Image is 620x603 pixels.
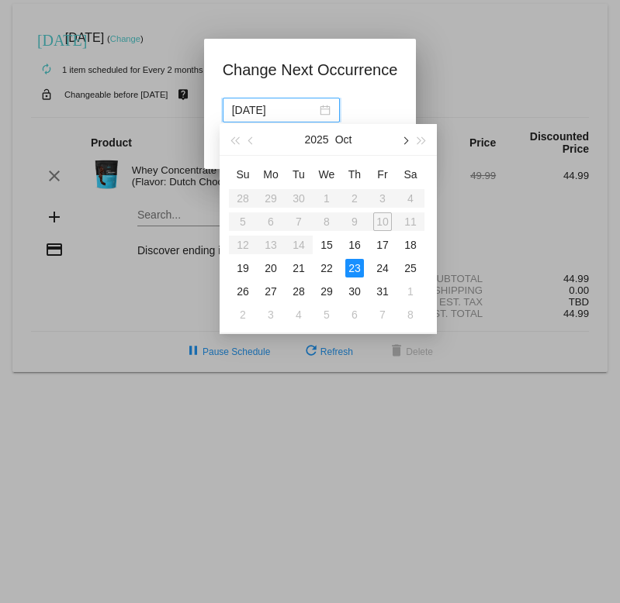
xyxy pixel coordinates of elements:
[229,162,257,187] th: Sun
[229,303,257,326] td: 11/2/2025
[401,259,420,277] div: 25
[289,305,308,324] div: 4
[289,282,308,301] div: 28
[223,57,398,82] h1: Change Next Occurrence
[262,259,280,277] div: 20
[401,282,420,301] div: 1
[373,259,392,277] div: 24
[345,282,364,301] div: 30
[373,282,392,301] div: 31
[335,124,352,155] button: Oct
[313,280,341,303] td: 10/29/2025
[401,305,420,324] div: 8
[229,257,257,280] td: 10/19/2025
[285,303,313,326] td: 11/4/2025
[257,280,285,303] td: 10/27/2025
[313,303,341,326] td: 11/5/2025
[313,257,341,280] td: 10/22/2025
[243,124,260,155] button: Previous month (PageUp)
[257,303,285,326] td: 11/3/2025
[262,305,280,324] div: 3
[317,259,336,277] div: 22
[229,280,257,303] td: 10/26/2025
[369,257,397,280] td: 10/24/2025
[397,233,424,257] td: 10/18/2025
[289,259,308,277] div: 21
[369,162,397,187] th: Fri
[313,233,341,257] td: 10/15/2025
[396,124,413,155] button: Next month (PageDown)
[397,280,424,303] td: 11/1/2025
[341,303,369,326] td: 11/6/2025
[369,303,397,326] td: 11/7/2025
[226,124,243,155] button: Last year (Control + left)
[397,257,424,280] td: 10/25/2025
[257,162,285,187] th: Mon
[397,162,424,187] th: Sat
[341,280,369,303] td: 10/30/2025
[345,259,364,277] div: 23
[285,162,313,187] th: Tue
[232,102,317,119] input: Select date
[234,305,252,324] div: 2
[373,305,392,324] div: 7
[341,257,369,280] td: 10/23/2025
[234,282,252,301] div: 26
[285,257,313,280] td: 10/21/2025
[373,236,392,254] div: 17
[401,236,420,254] div: 18
[369,280,397,303] td: 10/31/2025
[257,257,285,280] td: 10/20/2025
[345,305,364,324] div: 6
[262,282,280,301] div: 27
[234,259,252,277] div: 19
[305,124,329,155] button: 2025
[397,303,424,326] td: 11/8/2025
[317,236,336,254] div: 15
[341,162,369,187] th: Thu
[317,305,336,324] div: 5
[313,162,341,187] th: Wed
[285,280,313,303] td: 10/28/2025
[369,233,397,257] td: 10/17/2025
[345,236,364,254] div: 16
[317,282,336,301] div: 29
[341,233,369,257] td: 10/16/2025
[414,124,431,155] button: Next year (Control + right)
